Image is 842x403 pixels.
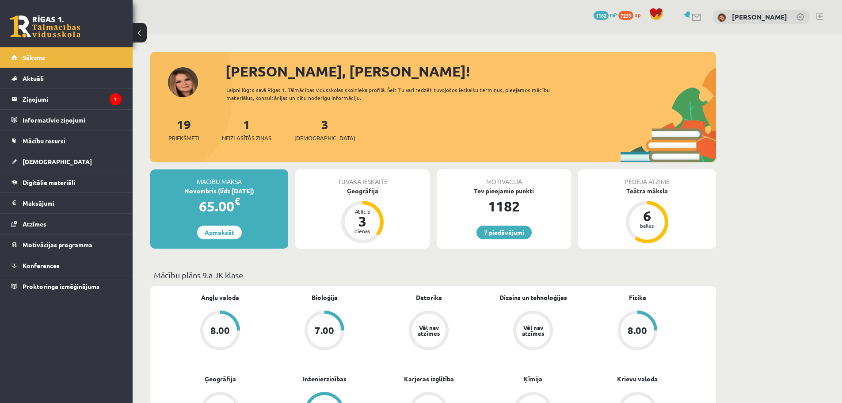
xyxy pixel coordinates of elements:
[437,196,571,217] div: 1182
[635,11,640,18] span: xp
[23,261,60,269] span: Konferences
[23,137,65,145] span: Mācību resursi
[23,110,122,130] legend: Informatīvie ziņojumi
[295,169,430,186] div: Tuvākā ieskaite
[618,11,633,20] span: 7239
[437,186,571,196] div: Tev pieejamie punkti
[732,12,787,21] a: [PERSON_NAME]
[521,325,545,336] div: Vēl nav atzīmes
[578,186,716,196] div: Teātra māksla
[585,311,690,352] a: 8.00
[150,169,288,186] div: Mācību maksa
[11,47,122,68] a: Sākums
[23,89,122,109] legend: Ziņojumi
[617,374,658,384] a: Krievu valoda
[476,226,532,239] a: 7 piedāvājumi
[11,68,122,88] a: Aktuāli
[578,186,716,245] a: Teātra māksla 6 balles
[23,220,46,228] span: Atzīmes
[628,326,647,335] div: 8.00
[295,186,430,196] div: Ģeogrāfija
[312,293,338,302] a: Bioloģija
[226,86,566,102] div: Laipni lūgts savā Rīgas 1. Tālmācības vidusskolas skolnieka profilā. Šeit Tu vari redzēt tuvojošo...
[168,134,199,142] span: Priekšmeti
[294,134,355,142] span: [DEMOGRAPHIC_DATA]
[222,116,271,142] a: 1Neizlasītās ziņas
[201,293,239,302] a: Angļu valoda
[11,214,122,234] a: Atzīmes
[225,61,716,82] div: [PERSON_NAME], [PERSON_NAME]!
[594,11,609,20] span: 1182
[629,293,646,302] a: Fizika
[210,326,230,335] div: 8.00
[404,374,454,384] a: Karjeras izglītība
[222,134,271,142] span: Neizlasītās ziņas
[23,241,92,249] span: Motivācijas programma
[594,11,617,18] a: 1182 mP
[618,11,645,18] a: 7239 xp
[481,311,585,352] a: Vēl nav atzīmes
[168,311,272,352] a: 8.00
[150,186,288,196] div: Novembris (līdz [DATE])
[11,151,122,172] a: [DEMOGRAPHIC_DATA]
[168,116,199,142] a: 19Priekšmeti
[294,116,355,142] a: 3[DEMOGRAPHIC_DATA]
[234,195,240,207] span: €
[154,269,712,281] p: Mācību plāns 9.a JK klase
[499,293,567,302] a: Dizains un tehnoloģijas
[205,374,236,384] a: Ģeogrāfija
[197,226,242,239] a: Apmaksāt
[272,311,377,352] a: 7.00
[377,311,481,352] a: Vēl nav atzīmes
[110,93,122,105] i: 1
[717,13,726,22] img: Kendija Anete Kraukle
[416,325,441,336] div: Vēl nav atzīmes
[23,54,45,61] span: Sākums
[11,234,122,255] a: Motivācijas programma
[10,15,80,38] a: Rīgas 1. Tālmācības vidusskola
[11,130,122,151] a: Mācību resursi
[11,193,122,213] a: Maksājumi
[416,293,442,302] a: Datorika
[150,196,288,217] div: 65.00
[23,282,99,290] span: Proktoringa izmēģinājums
[524,374,542,384] a: Ķīmija
[11,89,122,109] a: Ziņojumi1
[610,11,617,18] span: mP
[23,157,92,165] span: [DEMOGRAPHIC_DATA]
[634,209,660,223] div: 6
[11,255,122,276] a: Konferences
[23,193,122,213] legend: Maksājumi
[23,178,75,186] span: Digitālie materiāli
[349,228,376,234] div: dienas
[11,172,122,192] a: Digitālie materiāli
[295,186,430,245] a: Ģeogrāfija Atlicis 3 dienas
[349,209,376,214] div: Atlicis
[23,74,44,82] span: Aktuāli
[303,374,347,384] a: Inženierzinības
[634,223,660,228] div: balles
[315,326,334,335] div: 7.00
[437,169,571,186] div: Motivācija
[11,110,122,130] a: Informatīvie ziņojumi
[578,169,716,186] div: Pēdējā atzīme
[11,276,122,296] a: Proktoringa izmēģinājums
[349,214,376,228] div: 3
